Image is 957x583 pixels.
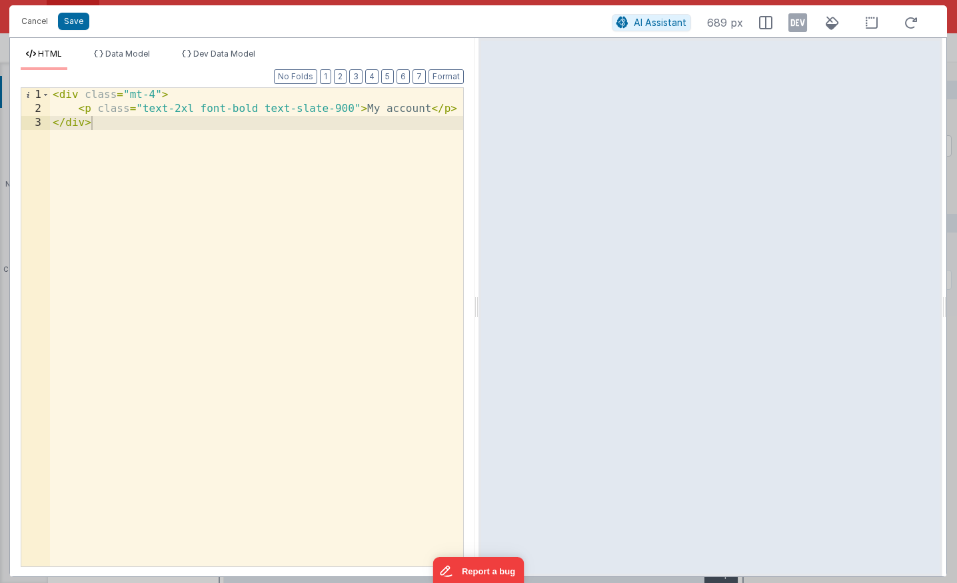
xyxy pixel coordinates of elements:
button: Save [58,13,89,30]
span: AI Assistant [634,17,686,28]
button: 3 [349,69,363,84]
button: AI Assistant [612,14,691,31]
span: Dev Data Model [193,49,255,59]
button: Cancel [15,12,55,31]
button: 4 [365,69,379,84]
div: 1 [21,88,50,102]
button: 6 [397,69,410,84]
button: Format [429,69,464,84]
span: Data Model [105,49,150,59]
button: No Folds [274,69,317,84]
span: HTML [38,49,62,59]
button: 2 [334,69,347,84]
button: 1 [320,69,331,84]
div: 3 [21,116,50,130]
div: 2 [21,102,50,116]
span: 689 px [707,15,743,31]
button: 5 [381,69,394,84]
button: 7 [413,69,426,84]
